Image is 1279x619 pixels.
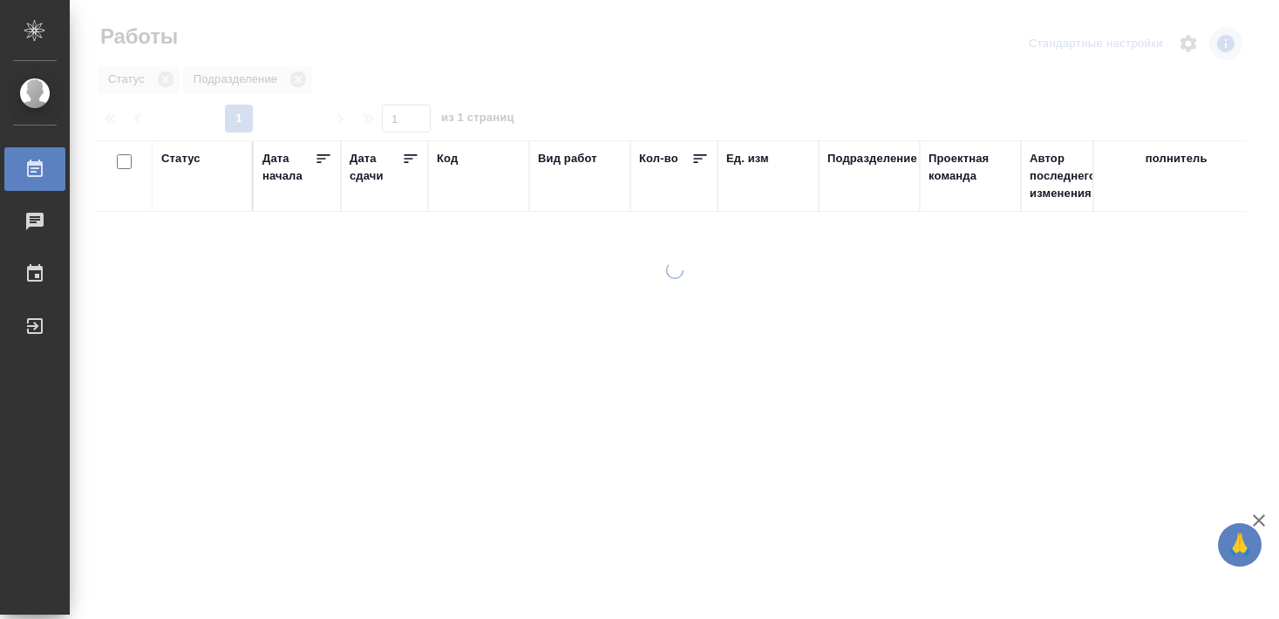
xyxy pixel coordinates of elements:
div: Статус [161,150,201,167]
button: 🙏 [1218,523,1262,567]
span: 🙏 [1225,527,1255,563]
div: Проектная команда [929,150,1012,185]
div: Код [437,150,458,167]
div: Подразделение [827,150,917,167]
div: Дата сдачи [350,150,402,185]
div: Вид работ [538,150,597,167]
div: Автор последнего изменения [1030,150,1113,202]
div: Кол-во [639,150,678,167]
div: Исполнитель [1131,150,1208,167]
div: Дата начала [262,150,315,185]
div: Ед. изм [726,150,769,167]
